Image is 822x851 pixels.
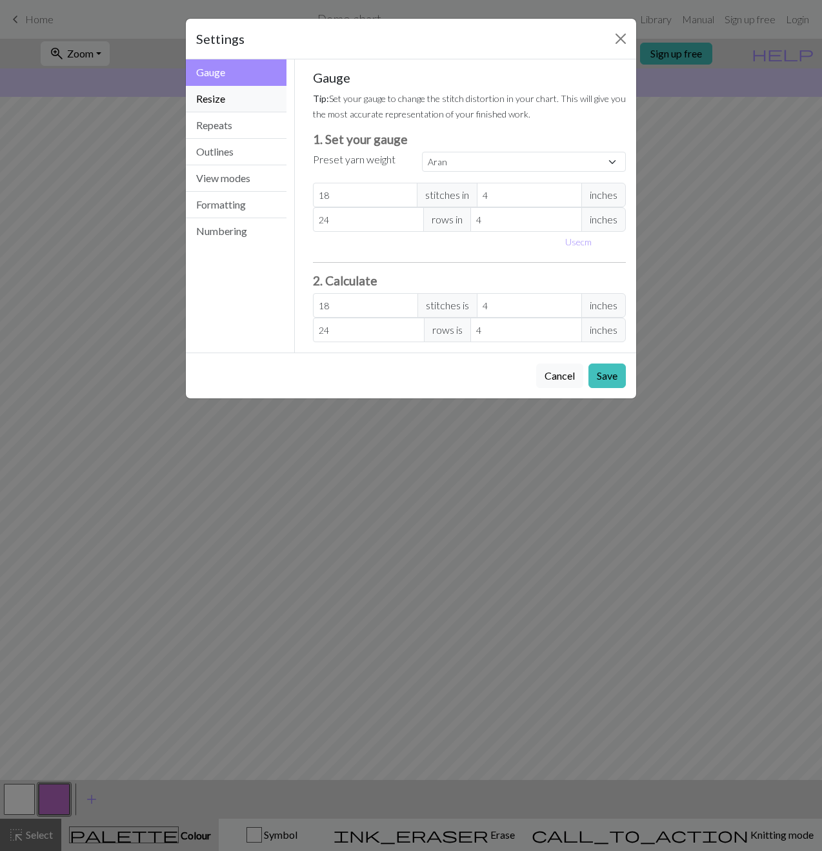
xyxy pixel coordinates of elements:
span: rows is [424,318,471,342]
span: inches [581,318,626,342]
button: Cancel [536,364,583,388]
button: Gauge [186,59,286,86]
button: Repeats [186,112,286,139]
button: Formatting [186,192,286,218]
label: Preset yarn weight [313,152,396,167]
strong: Tip: [313,93,329,104]
button: Save [588,364,626,388]
span: inches [581,207,626,232]
small: Set your gauge to change the stitch distortion in your chart. This will give you the most accurat... [313,93,626,119]
h3: 2. Calculate [313,273,627,288]
span: stitches in [417,183,477,207]
h3: 1. Set your gauge [313,132,627,147]
h5: Gauge [313,70,627,85]
button: Resize [186,86,286,112]
span: stitches is [417,293,477,318]
button: Numbering [186,218,286,244]
button: View modes [186,165,286,192]
span: rows in [423,207,471,232]
button: Outlines [186,139,286,165]
h5: Settings [196,29,245,48]
span: inches [581,183,626,207]
span: inches [581,293,626,318]
button: Usecm [559,232,597,252]
button: Close [610,28,631,49]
